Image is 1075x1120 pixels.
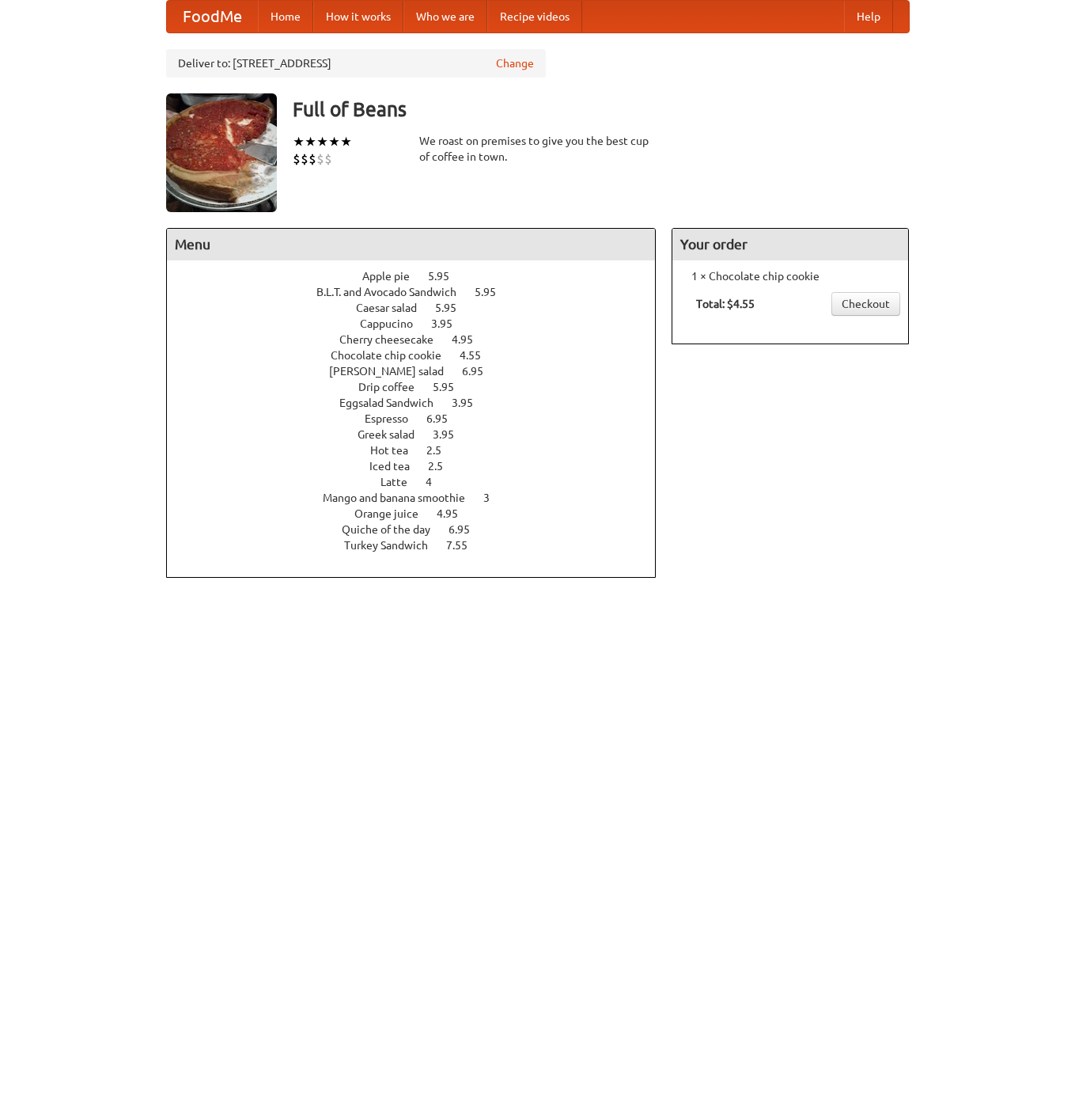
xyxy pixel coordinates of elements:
[316,150,324,168] li: $
[167,229,656,260] h4: Menu
[358,428,483,441] a: Greek salad 3.95
[339,333,502,346] a: Cherry cheesecake 4.95
[696,298,755,310] b: Total: $4.55
[487,1,582,32] a: Recipe videos
[426,444,457,457] span: 2.5
[452,333,489,346] span: 4.95
[329,365,460,378] span: [PERSON_NAME] salad
[331,349,457,362] span: Chocolate chip cookie
[342,523,446,536] span: Quiche of the day
[356,302,433,314] span: Caesar salad
[358,428,430,441] span: Greek salad
[339,333,449,346] span: Cherry cheesecake
[358,381,483,393] a: Drip coffee 5.95
[365,412,477,425] a: Espresso 6.95
[483,492,505,504] span: 3
[166,49,546,78] div: Deliver to: [STREET_ADDRESS]
[323,492,481,504] span: Mango and banana smoothie
[370,444,471,457] a: Hot tea 2.5
[452,397,489,409] span: 3.95
[433,381,470,393] span: 5.95
[446,539,483,552] span: 7.55
[293,133,305,150] li: ★
[496,55,534,71] a: Change
[362,270,426,283] span: Apple pie
[340,133,352,150] li: ★
[680,268,900,284] li: 1 × Chocolate chip cookie
[167,1,258,32] a: FoodMe
[358,381,430,393] span: Drip coffee
[460,349,497,362] span: 4.55
[831,292,900,316] a: Checkout
[316,286,472,298] span: B.L.T. and Avocado Sandwich
[431,317,468,330] span: 3.95
[166,93,277,212] img: angular.jpg
[428,460,459,473] span: 2.5
[360,317,429,330] span: Cappucino
[316,286,525,298] a: B.L.T. and Avocado Sandwich 5.95
[344,539,444,552] span: Turkey Sandwich
[342,523,499,536] a: Quiche of the day 6.95
[339,397,502,409] a: Eggsalad Sandwich 3.95
[435,302,472,314] span: 5.95
[369,460,472,473] a: Iced tea 2.5
[339,397,449,409] span: Eggsalad Sandwich
[356,302,486,314] a: Caesar salad 5.95
[329,365,513,378] a: [PERSON_NAME] salad 6.95
[419,133,657,165] div: We roast on premises to give you the best cup of coffee in town.
[437,507,474,520] span: 4.95
[380,476,461,488] a: Latte 4
[449,523,486,536] span: 6.95
[293,93,910,125] h3: Full of Beans
[380,476,423,488] span: Latte
[672,229,908,260] h4: Your order
[433,428,470,441] span: 3.95
[426,476,448,488] span: 4
[324,150,332,168] li: $
[313,1,403,32] a: How it works
[360,317,482,330] a: Cappucino 3.95
[305,133,316,150] li: ★
[316,133,328,150] li: ★
[362,270,479,283] a: Apple pie 5.95
[293,150,301,168] li: $
[462,365,499,378] span: 6.95
[328,133,340,150] li: ★
[403,1,487,32] a: Who we are
[365,412,424,425] span: Espresso
[344,539,497,552] a: Turkey Sandwich 7.55
[475,286,512,298] span: 5.95
[426,412,464,425] span: 6.95
[354,507,434,520] span: Orange juice
[354,507,487,520] a: Orange juice 4.95
[308,150,316,168] li: $
[258,1,313,32] a: Home
[369,460,426,473] span: Iced tea
[428,270,465,283] span: 5.95
[301,150,308,168] li: $
[323,492,519,504] a: Mango and banana smoothie 3
[331,349,510,362] a: Chocolate chip cookie 4.55
[370,444,424,457] span: Hot tea
[844,1,893,32] a: Help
